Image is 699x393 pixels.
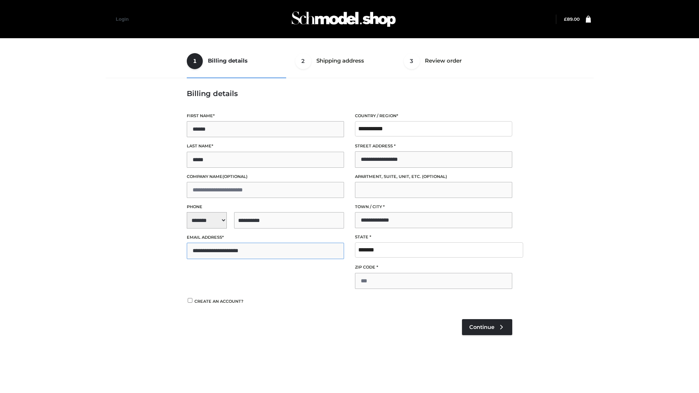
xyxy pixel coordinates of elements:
span: £ [564,16,567,22]
label: ZIP Code [355,264,512,271]
label: Last name [187,143,344,150]
label: Apartment, suite, unit, etc. [355,173,512,180]
span: (optional) [422,174,447,179]
label: Phone [187,203,344,210]
input: Create an account? [187,298,193,303]
a: £89.00 [564,16,580,22]
label: Town / City [355,203,512,210]
label: State [355,234,512,241]
span: (optional) [222,174,248,179]
span: Continue [469,324,494,330]
h3: Billing details [187,89,512,98]
img: Schmodel Admin 964 [289,5,398,33]
span: Create an account? [194,299,244,304]
label: Email address [187,234,344,241]
bdi: 89.00 [564,16,580,22]
label: First name [187,112,344,119]
label: Street address [355,143,512,150]
a: Continue [462,319,512,335]
label: Country / Region [355,112,512,119]
label: Company name [187,173,344,180]
a: Login [116,16,129,22]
